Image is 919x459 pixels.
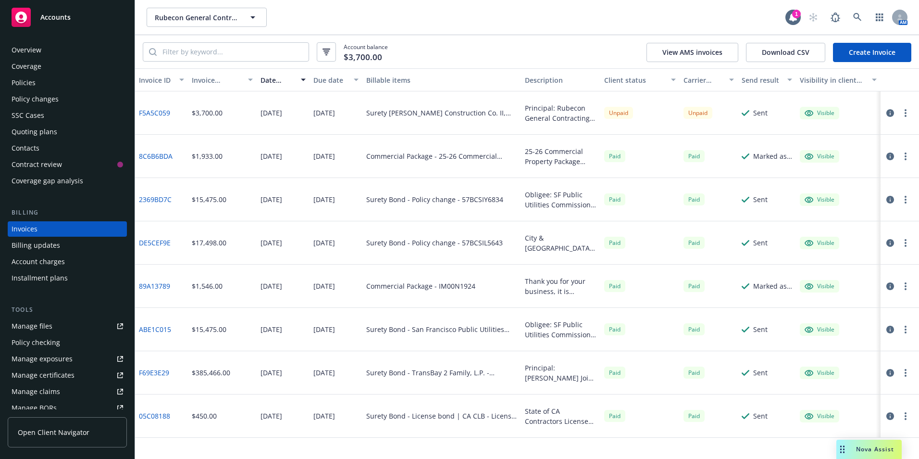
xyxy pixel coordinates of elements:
[12,108,44,123] div: SSC Cases
[800,75,866,85] div: Visibility in client dash
[805,325,834,334] div: Visible
[18,427,89,437] span: Open Client Navigator
[261,151,282,161] div: [DATE]
[366,281,475,291] div: Commercial Package - IM00N1924
[192,151,223,161] div: $1,933.00
[8,42,127,58] a: Overview
[366,238,503,248] div: Surety Bond - Policy change - 57BCSIL5643
[192,108,223,118] div: $3,700.00
[8,108,127,123] a: SSC Cases
[525,233,596,253] div: City & [GEOGRAPHIC_DATA] 900 Innes Remediation Project Bond Amount: $10,930,018.00 Additional Pre...
[805,152,834,161] div: Visible
[8,270,127,286] a: Installment plans
[646,43,738,62] button: View AMS invoices
[753,368,768,378] div: Sent
[804,8,823,27] a: Start snowing
[8,4,127,31] a: Accounts
[683,193,705,205] div: Paid
[525,319,596,340] div: Obligee: SF Public Utilities Commission Principal: Rubecon General Contracting, Inc. Bond Amount:...
[313,238,335,248] div: [DATE]
[344,51,382,64] span: $3,700.00
[604,237,625,249] div: Paid
[12,368,75,383] div: Manage certificates
[139,281,170,291] a: 89A13789
[261,324,282,334] div: [DATE]
[313,75,348,85] div: Due date
[848,8,867,27] a: Search
[362,68,521,91] button: Billable items
[12,384,60,399] div: Manage claims
[683,150,705,162] span: Paid
[604,107,633,119] div: Unpaid
[8,59,127,74] a: Coverage
[261,108,282,118] div: [DATE]
[12,351,73,367] div: Manage exposures
[753,281,792,291] div: Marked as sent
[139,151,173,161] a: 8C6B6BDA
[525,103,596,123] div: Principal: Rubecon General Contracting, Inc. Obligee: [PERSON_NAME] Construction Company II, LLC ...
[313,194,335,204] div: [DATE]
[525,363,596,383] div: Principal: [PERSON_NAME] Joint Venture Obligee: TransBay 2 Family, [PERSON_NAME] Amount: $148,823...
[157,43,309,61] input: Filter by keyword...
[870,8,889,27] a: Switch app
[12,59,41,74] div: Coverage
[604,280,625,292] div: Paid
[139,194,172,204] a: 2369BD7C
[12,91,59,107] div: Policy changes
[147,8,267,27] button: Rubecon General Contracting, Inc. dba: Rubecon Builders Inc.
[12,270,68,286] div: Installment plans
[313,324,335,334] div: [DATE]
[805,412,834,421] div: Visible
[366,368,517,378] div: Surety Bond - TransBay 2 Family, L.P. - 57BCSIY6833
[192,368,230,378] div: $385,466.00
[753,108,768,118] div: Sent
[604,193,625,205] span: Paid
[805,195,834,204] div: Visible
[257,68,310,91] button: Date issued
[12,124,57,140] div: Quoting plans
[604,367,625,379] span: Paid
[12,400,57,416] div: Manage BORs
[139,75,174,85] div: Invoice ID
[683,410,705,422] span: Paid
[192,411,217,421] div: $450.00
[313,151,335,161] div: [DATE]
[826,8,845,27] a: Report a Bug
[836,440,848,459] div: Drag to move
[8,157,127,172] a: Contract review
[313,411,335,421] div: [DATE]
[683,75,723,85] div: Carrier status
[525,406,596,426] div: State of CA Contractors License Bond Bond Amount: $25,000. Renewal Premium
[8,140,127,156] a: Contacts
[139,411,170,421] a: 05C08188
[604,150,625,162] div: Paid
[192,75,242,85] div: Invoice amount
[149,48,157,56] svg: Search
[753,324,768,334] div: Sent
[188,68,257,91] button: Invoice amount
[738,68,796,91] button: Send result
[805,109,834,117] div: Visible
[8,400,127,416] a: Manage BORs
[525,190,596,210] div: Obligee: SF Public Utilities Commission Principal: Rubecon General Contracting, Inc. Bond Amount:...
[261,411,282,421] div: [DATE]
[12,238,60,253] div: Billing updates
[261,75,295,85] div: Date issued
[261,238,282,248] div: [DATE]
[753,238,768,248] div: Sent
[8,91,127,107] a: Policy changes
[12,140,39,156] div: Contacts
[12,221,37,237] div: Invoices
[261,194,282,204] div: [DATE]
[12,173,83,189] div: Coverage gap analysis
[8,351,127,367] a: Manage exposures
[604,410,625,422] div: Paid
[792,10,801,18] div: 1
[139,368,169,378] a: F69E3E29
[604,323,625,335] div: Paid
